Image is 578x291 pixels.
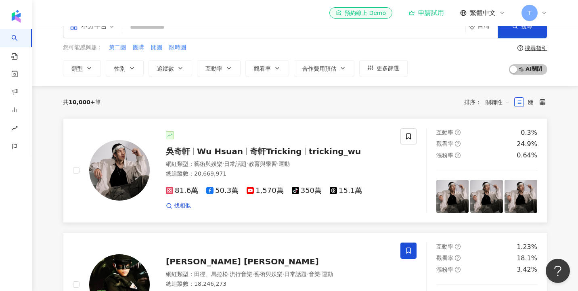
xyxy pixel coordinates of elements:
[206,186,239,195] span: 50.3萬
[436,266,453,273] span: 漲粉率
[408,9,444,17] a: 申請試用
[477,23,498,29] div: 台灣
[436,140,453,147] span: 觀看率
[254,271,283,277] span: 藝術與娛樂
[330,186,362,195] span: 15.1萬
[436,180,469,213] img: post-image
[69,99,95,105] span: 10,000+
[517,45,523,51] span: question-circle
[521,23,532,29] span: 搜尋
[230,271,252,277] span: 流行音樂
[194,271,228,277] span: 田徑、馬拉松
[377,65,399,71] span: 更多篩選
[11,120,18,138] span: rise
[245,60,289,76] button: 觀看率
[455,255,461,261] span: question-circle
[455,141,461,147] span: question-circle
[455,153,461,158] span: question-circle
[517,243,537,251] div: 1.23%
[486,96,510,109] span: 關聯性
[455,130,461,135] span: question-circle
[166,270,391,278] div: 網紅類型 ：
[517,140,537,149] div: 24.9%
[498,14,547,38] button: 搜尋
[455,267,461,272] span: question-circle
[436,243,453,250] span: 互動率
[336,9,386,17] div: 預約線上 Demo
[436,152,453,159] span: 漲粉率
[224,161,247,167] span: 日常話題
[71,65,83,72] span: 類型
[63,99,101,105] div: 共 筆
[302,65,336,72] span: 合作費用預估
[249,161,277,167] span: 教育與學習
[309,147,361,156] span: tricking_wu
[166,160,391,168] div: 網紅類型 ：
[320,271,322,277] span: ·
[228,271,230,277] span: ·
[517,265,537,274] div: 3.42%
[132,43,144,52] button: 團購
[525,45,547,51] div: 搜尋指引
[174,202,191,210] span: 找相似
[63,60,101,76] button: 類型
[309,271,320,277] span: 音樂
[359,60,408,76] button: 更多篩選
[247,186,284,195] span: 1,570萬
[222,161,224,167] span: ·
[546,259,570,283] iframe: Help Scout Beacon - Open
[277,161,279,167] span: ·
[197,60,241,76] button: 互動率
[151,44,162,52] span: 開團
[436,255,453,261] span: 觀看率
[292,186,322,195] span: 350萬
[166,186,198,195] span: 81.6萬
[505,180,537,213] img: post-image
[89,140,150,201] img: KOL Avatar
[166,280,391,288] div: 總追蹤數 ： 18,246,273
[63,44,103,52] span: 您可能感興趣：
[436,129,453,136] span: 互動率
[470,8,496,17] span: 繁體中文
[114,65,126,72] span: 性別
[294,60,354,76] button: 合作費用預估
[521,128,537,137] div: 0.3%
[252,271,254,277] span: ·
[166,257,319,266] span: [PERSON_NAME] [PERSON_NAME]
[194,161,222,167] span: 藝術與娛樂
[247,161,248,167] span: ·
[169,43,186,52] button: 限時團
[151,43,163,52] button: 開團
[109,44,126,52] span: 第二團
[106,60,144,76] button: 性別
[307,271,308,277] span: ·
[279,161,290,167] span: 運動
[464,96,514,109] div: 排序：
[169,44,186,52] span: 限時團
[63,118,547,223] a: KOL Avatar吳奇軒Wu Hsuan奇軒Trickingtricking_wu網紅類型：藝術與娛樂·日常話題·教育與學習·運動總追蹤數：20,669,97181.6萬50.3萬1,570萬...
[157,65,174,72] span: 追蹤數
[470,180,503,213] img: post-image
[250,147,302,156] span: 奇軒Tricking
[455,244,461,249] span: question-circle
[166,147,190,156] span: 吳奇軒
[517,254,537,263] div: 18.1%
[70,22,78,30] span: appstore
[166,170,391,178] div: 總追蹤數 ： 20,669,971
[149,60,192,76] button: 追蹤數
[283,271,284,277] span: ·
[109,43,126,52] button: 第二團
[70,20,107,33] div: 不分平台
[11,29,27,61] a: search
[166,202,191,210] a: 找相似
[10,10,23,23] img: logo icon
[517,151,537,160] div: 0.64%
[284,271,307,277] span: 日常話題
[322,271,333,277] span: 運動
[133,44,144,52] span: 團購
[205,65,222,72] span: 互動率
[528,8,532,17] span: T
[254,65,271,72] span: 觀看率
[329,7,392,19] a: 預約線上 Demo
